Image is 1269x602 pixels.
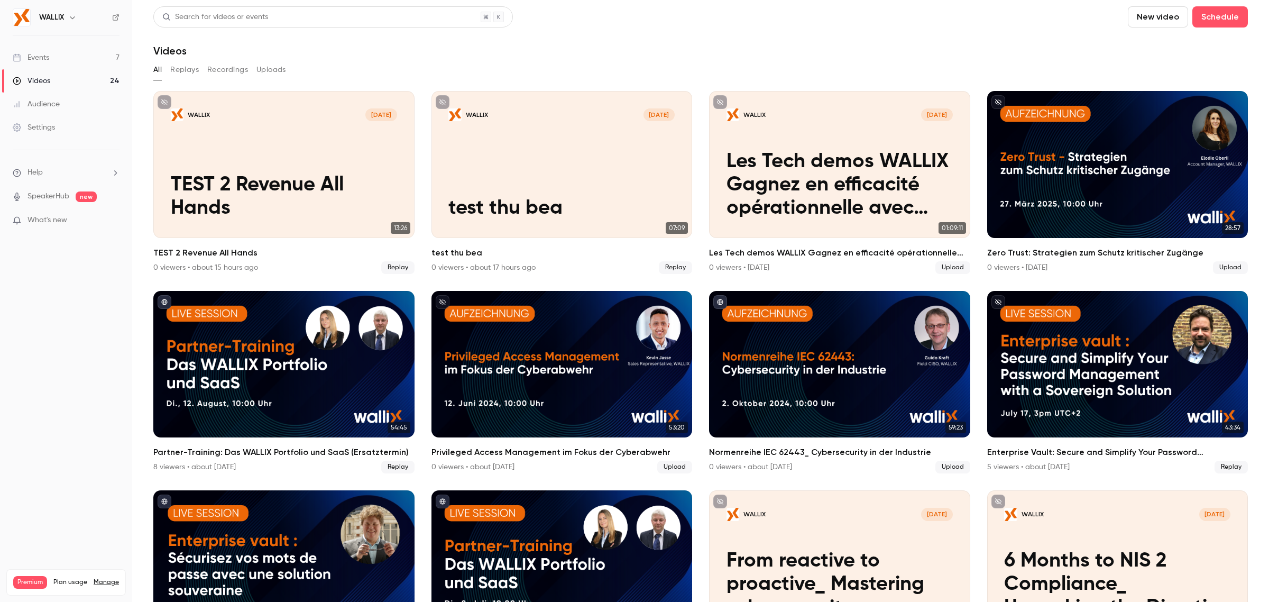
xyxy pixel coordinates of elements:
[13,52,49,63] div: Events
[448,197,675,220] p: test thu bea
[709,291,970,474] a: 59:23Normenreihe IEC 62443_ Cybersecurity in der Industrie0 viewers • about [DATE]Upload
[107,216,119,225] iframe: Noticeable Trigger
[381,261,415,274] span: Replay
[13,76,50,86] div: Videos
[1213,261,1248,274] span: Upload
[709,247,970,259] h2: Les Tech demos WALLIX Gagnez en efficacité opérationnelle avec WALLIX PAM(1)
[1222,422,1244,433] span: 43:34
[76,191,97,202] span: new
[365,108,397,121] span: [DATE]
[743,510,766,519] p: WALLIX
[657,461,692,473] span: Upload
[158,495,171,508] button: published
[153,6,1248,596] section: Videos
[1192,6,1248,28] button: Schedule
[1199,508,1230,521] span: [DATE]
[153,91,415,274] li: TEST 2 Revenue All Hands
[1222,222,1244,234] span: 28:57
[1215,461,1248,473] span: Replay
[727,508,739,521] img: From reactive to proactive_ Mastering cybersecurity regulations
[709,91,970,274] a: Les Tech demos WALLIX Gagnez en efficacité opérationnelle avec WALLIX PAM(1)WALLIX[DATE]Les Tech ...
[431,462,514,472] div: 0 viewers • about [DATE]
[935,461,970,473] span: Upload
[53,578,87,587] span: Plan usage
[713,295,727,309] button: published
[431,262,536,273] div: 0 viewers • about 17 hours ago
[170,61,199,78] button: Replays
[153,91,415,274] a: TEST 2 Revenue All HandsWALLIX[DATE]TEST 2 Revenue All Hands13:26TEST 2 Revenue All Hands0 viewer...
[207,61,248,78] button: Recordings
[987,291,1248,474] a: 43:34Enterprise Vault: Secure and Simplify Your Password Management with a Sovereign Solution5 vi...
[436,495,449,508] button: published
[188,111,210,120] p: WALLIX
[431,91,693,274] a: test thu beaWALLIX[DATE]test thu bea07:09test thu bea0 viewers • about 17 hours agoReplay
[431,291,693,474] li: Privileged Access Management im Fokus der Cyberabwehr
[991,495,1005,508] button: unpublished
[171,174,397,221] p: TEST 2 Revenue All Hands
[431,446,693,459] h2: Privileged Access Management im Fokus der Cyberabwehr
[987,446,1248,459] h2: Enterprise Vault: Secure and Simplify Your Password Management with a Sovereign Solution
[709,446,970,459] h2: Normenreihe IEC 62443_ Cybersecurity in der Industrie
[921,508,952,521] span: [DATE]
[939,222,966,234] span: 01:09:11
[13,9,30,26] img: WALLIX
[431,247,693,259] h2: test thu bea
[1004,508,1017,521] img: 6 Months to NIS 2 Compliance_ Unpacking the Directive for Success - WALLIX & Steptoe
[27,215,67,226] span: What's new
[466,111,488,120] p: WALLIX
[945,422,966,433] span: 59:23
[987,247,1248,259] h2: Zero Trust: Strategien zum Schutz kritischer Zugänge
[643,108,675,121] span: [DATE]
[987,262,1047,273] div: 0 viewers • [DATE]
[153,462,236,472] div: 8 viewers • about [DATE]
[921,108,952,121] span: [DATE]
[256,61,286,78] button: Uploads
[987,91,1248,274] li: Zero Trust: Strategien zum Schutz kritischer Zugänge
[431,91,693,274] li: test thu bea
[27,167,43,178] span: Help
[391,222,410,234] span: 13:26
[987,91,1248,274] a: 28:57Zero Trust: Strategien zum Schutz kritischer Zugänge0 viewers • [DATE]Upload
[39,12,64,23] h6: WALLIX
[709,462,792,472] div: 0 viewers • about [DATE]
[158,95,171,109] button: unpublished
[94,578,119,587] a: Manage
[713,495,727,508] button: unpublished
[153,247,415,259] h2: TEST 2 Revenue All Hands
[431,291,693,474] a: 53:20Privileged Access Management im Fokus der Cyberabwehr0 viewers • about [DATE]Upload
[727,108,739,121] img: Les Tech demos WALLIX Gagnez en efficacité opérationnelle avec WALLIX PAM(1)
[743,111,766,120] p: WALLIX
[153,291,415,474] li: Partner-Training: Das WALLIX Portfolio und SaaS (Ersatztermin)
[153,44,187,57] h1: Videos
[991,295,1005,309] button: unpublished
[381,461,415,473] span: Replay
[448,108,461,121] img: test thu bea
[1128,6,1188,28] button: New video
[991,95,1005,109] button: unpublished
[13,122,55,133] div: Settings
[709,262,769,273] div: 0 viewers • [DATE]
[13,576,47,589] span: Premium
[713,95,727,109] button: unpublished
[153,446,415,459] h2: Partner-Training: Das WALLIX Portfolio und SaaS (Ersatztermin)
[13,167,119,178] li: help-dropdown-opener
[987,462,1070,472] div: 5 viewers • about [DATE]
[158,295,171,309] button: published
[436,95,449,109] button: unpublished
[388,422,410,433] span: 54:45
[666,222,688,234] span: 07:09
[13,99,60,110] div: Audience
[666,422,688,433] span: 53:20
[171,108,183,121] img: TEST 2 Revenue All Hands
[162,12,268,23] div: Search for videos or events
[727,150,953,221] p: Les Tech demos WALLIX Gagnez en efficacité opérationnelle avec WALLIX PAM(1)
[659,261,692,274] span: Replay
[987,291,1248,474] li: Enterprise Vault: Secure and Simplify Your Password Management with a Sovereign Solution
[436,295,449,309] button: unpublished
[27,191,69,202] a: SpeakerHub
[153,291,415,474] a: 54:45Partner-Training: Das WALLIX Portfolio und SaaS (Ersatztermin)8 viewers • about [DATE]Replay
[1022,510,1044,519] p: WALLIX
[153,262,258,273] div: 0 viewers • about 15 hours ago
[709,91,970,274] li: Les Tech demos WALLIX Gagnez en efficacité opérationnelle avec WALLIX PAM(1)
[153,61,162,78] button: All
